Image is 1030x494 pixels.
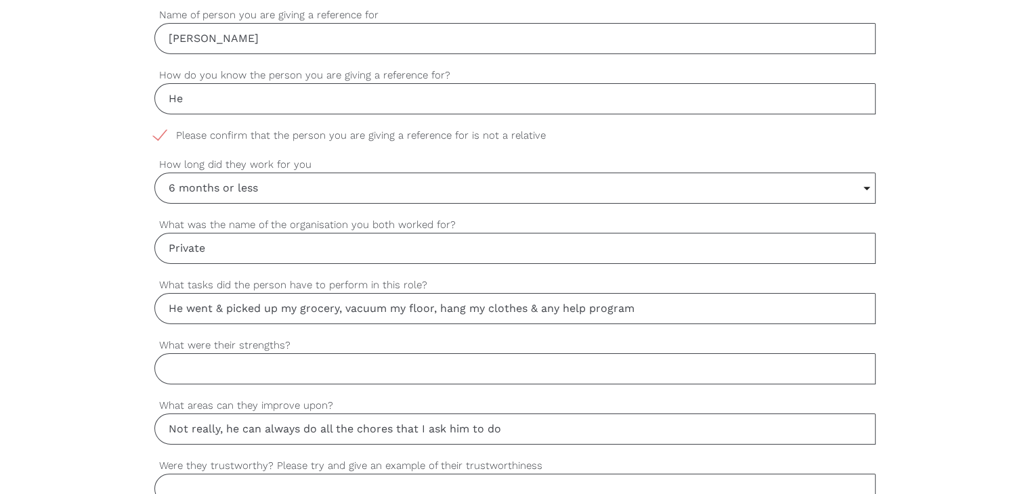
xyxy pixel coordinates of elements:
label: What were their strengths? [154,338,876,353]
label: What tasks did the person have to perform in this role? [154,277,876,293]
label: Name of person you are giving a reference for [154,7,876,23]
span: Please confirm that the person you are giving a reference for is not a relative [154,128,572,143]
label: What areas can they improve upon? [154,398,876,413]
label: What was the name of the organisation you both worked for? [154,217,876,233]
label: How do you know the person you are giving a reference for? [154,68,876,83]
label: How long did they work for you [154,157,876,173]
label: Were they trustworthy? Please try and give an example of their trustworthiness [154,458,876,474]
